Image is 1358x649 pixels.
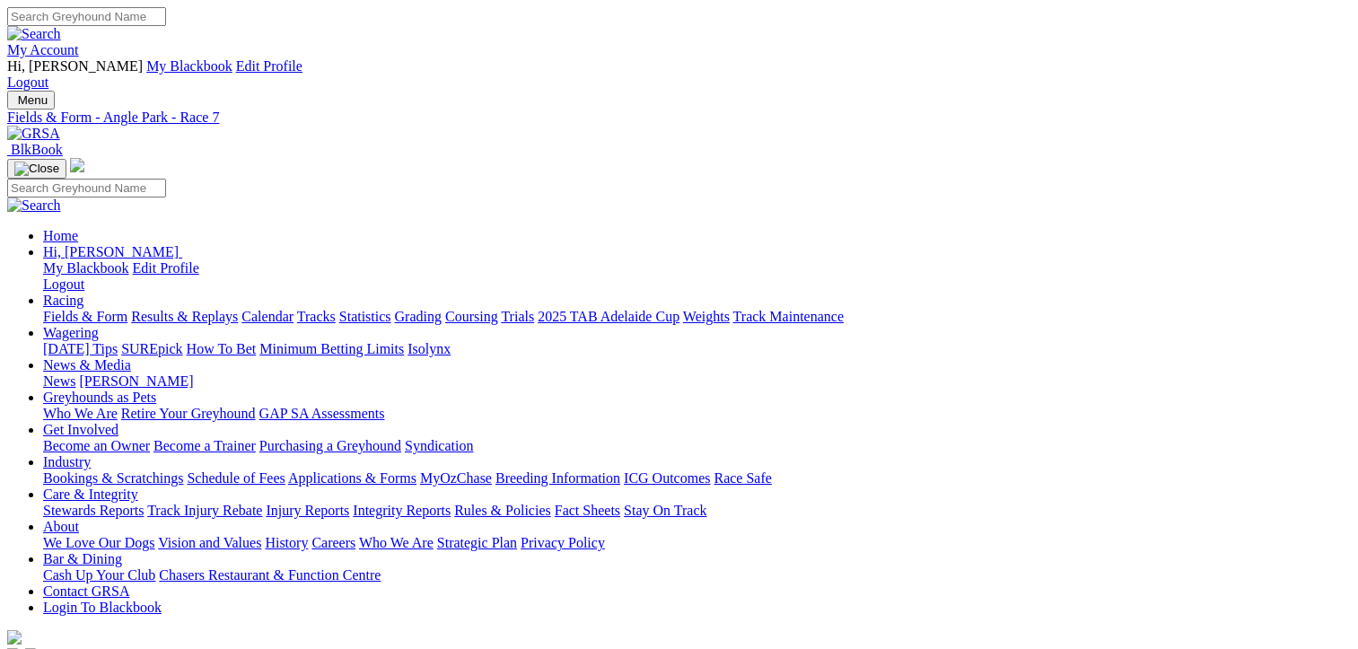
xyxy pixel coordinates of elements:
a: ICG Outcomes [624,470,710,486]
a: Who We Are [359,535,434,550]
a: Become a Trainer [153,438,256,453]
a: Careers [311,535,355,550]
input: Search [7,179,166,197]
button: Toggle navigation [7,159,66,179]
a: Bookings & Scratchings [43,470,183,486]
a: Stewards Reports [43,503,144,518]
a: Logout [7,75,48,90]
a: Bar & Dining [43,551,122,566]
a: Get Involved [43,422,118,437]
a: Weights [683,309,730,324]
a: Track Maintenance [733,309,844,324]
a: Greyhounds as Pets [43,390,156,405]
img: Close [14,162,59,176]
a: Care & Integrity [43,487,138,502]
a: Tracks [297,309,336,324]
a: Vision and Values [158,535,261,550]
a: Coursing [445,309,498,324]
a: My Blackbook [146,58,232,74]
div: Hi, [PERSON_NAME] [43,260,1351,293]
img: logo-grsa-white.png [70,158,84,172]
a: Injury Reports [266,503,349,518]
a: Login To Blackbook [43,600,162,615]
div: Get Involved [43,438,1351,454]
div: About [43,535,1351,551]
a: Rules & Policies [454,503,551,518]
a: Fact Sheets [555,503,620,518]
a: Racing [43,293,83,308]
a: How To Bet [187,341,257,356]
a: BlkBook [7,142,63,157]
a: Minimum Betting Limits [259,341,404,356]
a: Fields & Form - Angle Park - Race 7 [7,110,1351,126]
a: GAP SA Assessments [259,406,385,421]
div: Care & Integrity [43,503,1351,519]
img: logo-grsa-white.png [7,630,22,645]
a: Edit Profile [133,260,199,276]
a: Cash Up Your Club [43,567,155,583]
a: Hi, [PERSON_NAME] [43,244,182,259]
a: Contact GRSA [43,583,129,599]
a: Results & Replays [131,309,238,324]
div: My Account [7,58,1351,91]
div: Greyhounds as Pets [43,406,1351,422]
a: Edit Profile [236,58,302,74]
button: Toggle navigation [7,91,55,110]
input: Search [7,7,166,26]
a: Chasers Restaurant & Function Centre [159,567,381,583]
img: Search [7,197,61,214]
a: Trials [501,309,534,324]
a: Integrity Reports [353,503,451,518]
a: Race Safe [714,470,771,486]
a: My Blackbook [43,260,129,276]
div: Racing [43,309,1351,325]
a: Wagering [43,325,99,340]
a: Privacy Policy [521,535,605,550]
a: [PERSON_NAME] [79,373,193,389]
div: Industry [43,470,1351,487]
img: GRSA [7,126,60,142]
a: News & Media [43,357,131,373]
div: News & Media [43,373,1351,390]
a: Track Injury Rebate [147,503,262,518]
a: Logout [43,276,84,292]
a: MyOzChase [420,470,492,486]
div: Wagering [43,341,1351,357]
a: Who We Are [43,406,118,421]
a: Industry [43,454,91,469]
a: Home [43,228,78,243]
a: SUREpick [121,341,182,356]
a: History [265,535,308,550]
a: Retire Your Greyhound [121,406,256,421]
a: Breeding Information [495,470,620,486]
a: Syndication [405,438,473,453]
a: Strategic Plan [437,535,517,550]
span: Hi, [PERSON_NAME] [43,244,179,259]
a: We Love Our Dogs [43,535,154,550]
a: Purchasing a Greyhound [259,438,401,453]
span: Hi, [PERSON_NAME] [7,58,143,74]
a: News [43,373,75,389]
a: Schedule of Fees [187,470,285,486]
span: BlkBook [11,142,63,157]
a: Grading [395,309,442,324]
a: Statistics [339,309,391,324]
span: Menu [18,93,48,107]
a: My Account [7,42,79,57]
a: Isolynx [407,341,451,356]
a: [DATE] Tips [43,341,118,356]
a: 2025 TAB Adelaide Cup [538,309,679,324]
div: Bar & Dining [43,567,1351,583]
a: Applications & Forms [288,470,416,486]
a: About [43,519,79,534]
a: Stay On Track [624,503,706,518]
img: Search [7,26,61,42]
a: Fields & Form [43,309,127,324]
a: Become an Owner [43,438,150,453]
a: Calendar [241,309,294,324]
